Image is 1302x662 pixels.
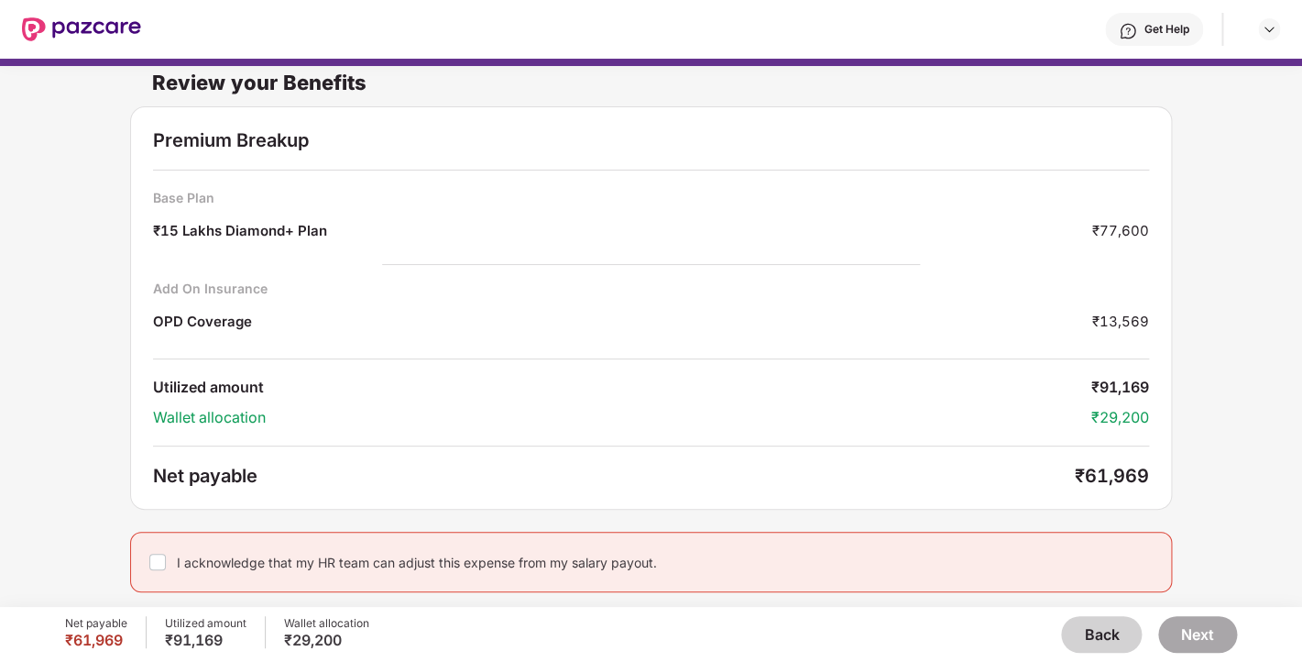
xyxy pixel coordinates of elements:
div: ₹15 Lakhs Diamond+ Plan [153,221,327,246]
div: Review your Benefits [130,48,1172,106]
div: Base Plan [153,189,1149,206]
img: svg+xml;base64,PHN2ZyBpZD0iRHJvcGRvd24tMzJ4MzIiIHhtbG5zPSJodHRwOi8vd3d3LnczLm9yZy8yMDAwL3N2ZyIgd2... [1262,22,1276,37]
img: svg+xml;base64,PHN2ZyBpZD0iSGVscC0zMngzMiIgeG1sbnM9Imh0dHA6Ly93d3cudzMub3JnLzIwMDAvc3ZnIiB3aWR0aD... [1119,22,1137,40]
div: ₹61,969 [1075,465,1149,487]
img: New Pazcare Logo [22,17,141,41]
div: ₹29,200 [1091,408,1149,427]
div: Get Help [1144,22,1189,37]
div: Utilized amount [165,616,246,631]
div: Net payable [65,616,127,631]
div: Net payable [153,465,1075,487]
div: Wallet allocation [153,408,1091,427]
div: I acknowledge that my HR team can adjust this expense from my salary payout. [177,554,657,571]
div: Premium Breakup [153,129,1149,151]
div: Wallet allocation [284,616,369,631]
div: ₹29,200 [284,631,369,649]
div: ₹61,969 [65,631,127,649]
button: Next [1158,616,1237,653]
button: Back [1061,616,1142,653]
div: Add On Insurance [153,280,1149,297]
div: ₹77,600 [1092,221,1149,246]
div: Utilized amount [153,378,1091,397]
div: ₹91,169 [1091,378,1149,397]
div: ₹91,169 [165,631,246,649]
div: OPD Coverage [153,312,252,337]
div: ₹13,569 [1092,312,1149,337]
